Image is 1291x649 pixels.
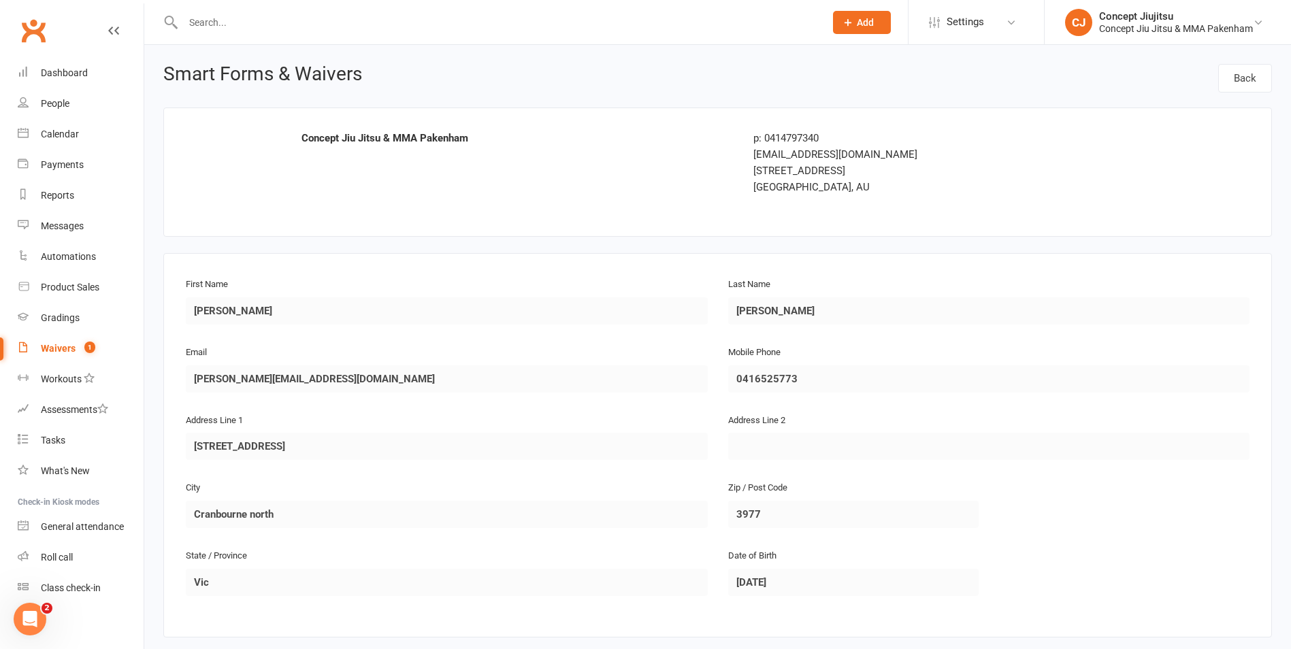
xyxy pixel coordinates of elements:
a: Product Sales [18,272,144,303]
a: Clubworx [16,14,50,48]
h1: Smart Forms & Waivers [163,64,362,88]
iframe: Intercom live chat [14,603,46,635]
div: Payments [41,159,84,170]
span: 1 [84,342,95,353]
a: Workouts [18,364,144,395]
a: Assessments [18,395,144,425]
div: [GEOGRAPHIC_DATA], AU [753,179,1094,195]
div: Class check-in [41,582,101,593]
div: Tasks [41,435,65,446]
span: Settings [947,7,984,37]
a: Class kiosk mode [18,573,144,603]
div: Concept Jiu Jitsu & MMA Pakenham [1099,22,1253,35]
div: Reports [41,190,74,201]
div: Calendar [41,129,79,139]
div: CJ [1065,9,1092,36]
a: Waivers 1 [18,333,144,364]
div: Product Sales [41,282,99,293]
div: [STREET_ADDRESS] [753,163,1094,179]
div: What's New [41,465,90,476]
label: Email [186,346,207,360]
div: Dashboard [41,67,88,78]
a: Back [1218,64,1272,93]
a: Reports [18,180,144,211]
div: Messages [41,220,84,231]
div: Automations [41,251,96,262]
a: Gradings [18,303,144,333]
span: Add [857,17,874,28]
a: Roll call [18,542,144,573]
a: Tasks [18,425,144,456]
div: Concept Jiujitsu [1099,10,1253,22]
div: Gradings [41,312,80,323]
label: Address Line 2 [728,414,785,428]
a: People [18,88,144,119]
label: Date of Birth [728,549,777,563]
a: What's New [18,456,144,486]
button: Add [833,11,891,34]
a: Messages [18,211,144,242]
div: Waivers [41,343,76,354]
label: State / Province [186,549,247,563]
label: Mobile Phone [728,346,781,360]
div: General attendance [41,521,124,532]
div: p: 0414797340 [753,130,1094,146]
a: Automations [18,242,144,272]
label: Address Line 1 [186,414,243,428]
label: Zip / Post Code [728,481,787,495]
label: City [186,481,200,495]
div: People [41,98,69,109]
a: Calendar [18,119,144,150]
span: 2 [42,603,52,614]
div: Roll call [41,552,73,563]
input: Search... [179,13,815,32]
a: General attendance kiosk mode [18,512,144,542]
label: Last Name [728,278,770,292]
a: Payments [18,150,144,180]
div: Assessments [41,404,108,415]
a: Dashboard [18,58,144,88]
div: Workouts [41,373,82,384]
strong: Concept Jiu Jitsu & MMA Pakenham [301,132,468,144]
label: First Name [186,278,228,292]
div: [EMAIL_ADDRESS][DOMAIN_NAME] [753,146,1094,163]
